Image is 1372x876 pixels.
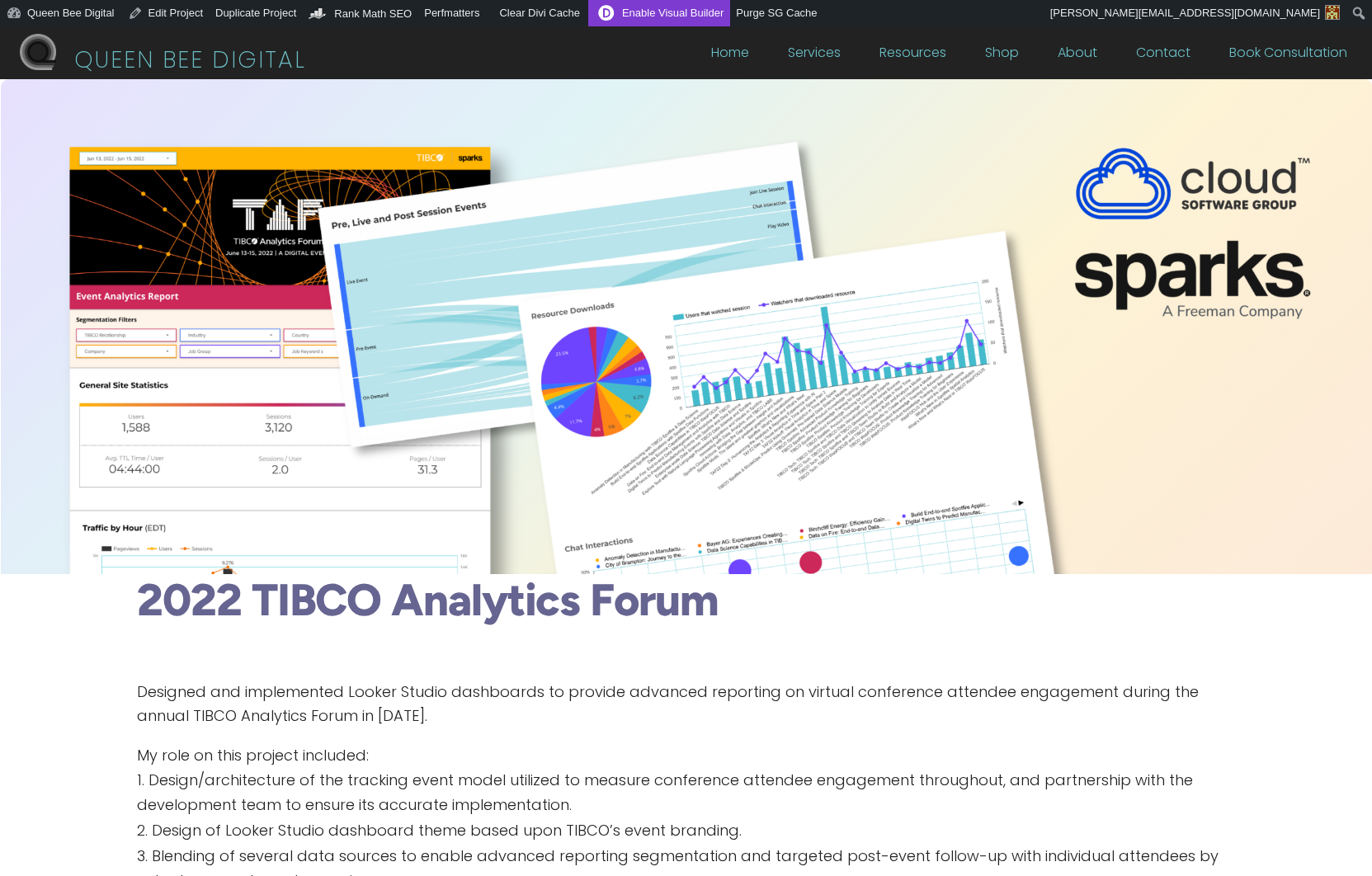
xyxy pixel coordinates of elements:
[137,768,1234,818] li: Design/architecture of the tracking event model utilized to measure conference attendee engagemen...
[137,818,1234,844] li: Design of Looker Studio dashboard theme based upon TIBCO’s event branding.
[711,47,749,65] a: Home
[788,47,841,65] a: Services
[1229,47,1347,65] a: Book Consultation
[1058,47,1097,65] a: About
[137,574,1234,636] h1: 2022 TIBCO Analytics Forum
[137,680,1234,743] p: Designed and implemented Looker Studio dashboards to provide advanced reporting on virtual confer...
[1136,47,1190,65] a: Contact
[20,34,56,70] img: QBD Logo
[879,47,946,65] a: Resources
[137,743,1234,768] p: My role on this project included:
[985,47,1019,65] a: Shop
[334,7,412,20] span: Rank Math SEO
[74,42,306,79] p: QUEEN BEE DIGITAL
